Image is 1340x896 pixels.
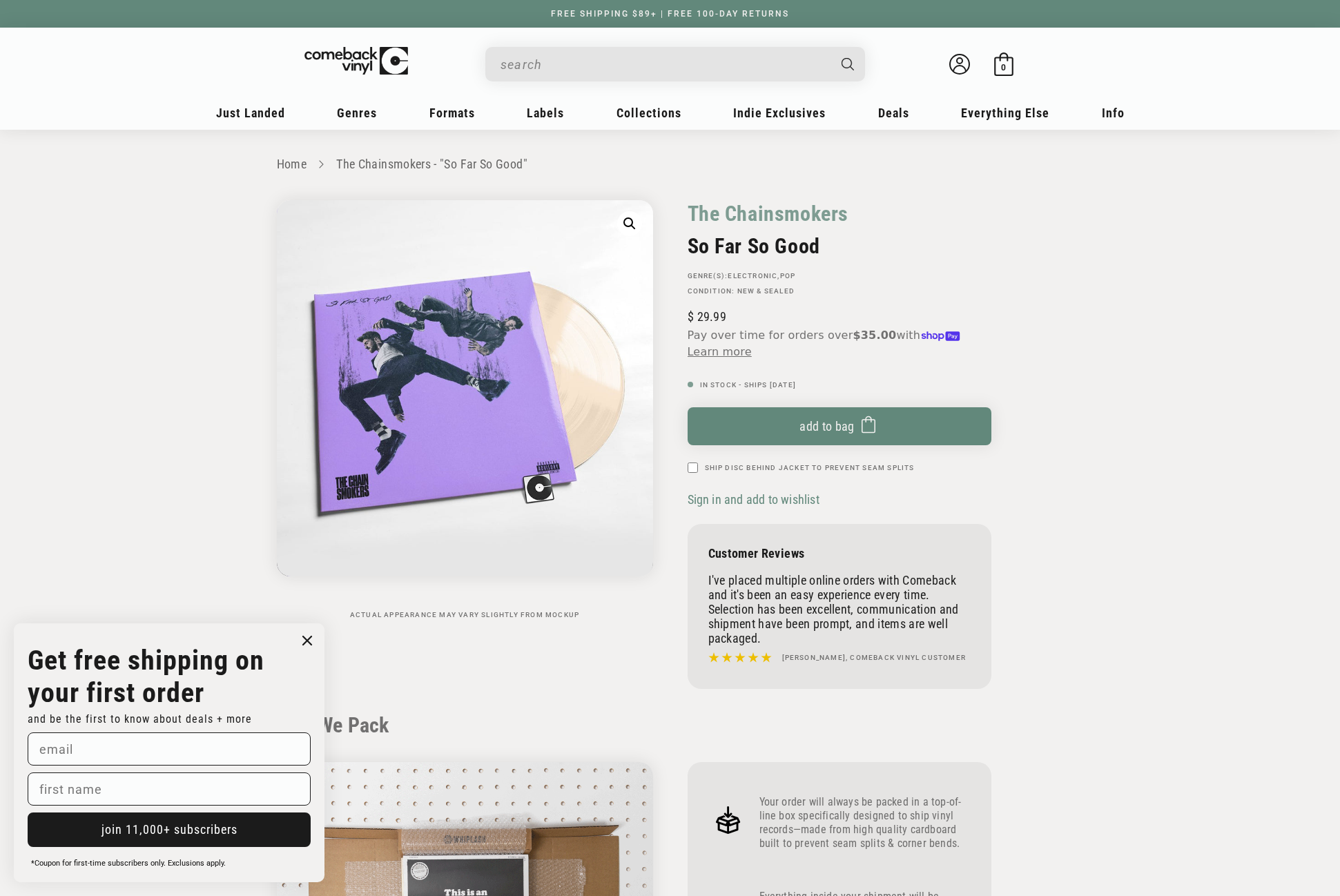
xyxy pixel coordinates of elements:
[688,200,849,227] a: The Chainsmokers
[31,859,226,868] span: *Coupon for first-time subscribers only. Exclusions apply.
[961,106,1049,120] span: Everything Else
[1001,62,1006,72] span: 0
[688,381,991,389] p: In Stock - Ships [DATE]
[708,546,971,561] p: Customer Reviews
[688,309,726,324] span: 29.99
[28,732,311,766] input: email
[705,462,915,473] label: Ship Disc Behind Jacket To Prevent Seam Splits
[688,491,824,507] button: Sign in and add to wishlist
[759,795,971,850] p: Your order will always be packed in a top-of-line box specifically designed to ship vinyl records...
[28,772,311,806] input: first name
[708,649,772,667] img: star5.svg
[1102,106,1125,120] span: Info
[297,630,318,651] button: Close dialog
[708,800,748,840] img: Frame_4.png
[277,611,653,619] p: Actual appearance may vary slightly from mockup
[28,712,252,725] span: and be the first to know about deals + more
[688,407,991,445] button: Add to bag
[277,713,1064,738] h2: How We Pack
[728,272,777,280] a: Electronic
[829,47,866,81] button: Search
[337,106,377,120] span: Genres
[708,573,971,645] p: I've placed multiple online orders with Comeback and it's been an easy experience every time. Sel...
[485,47,865,81] div: Search
[688,287,991,295] p: Condition: New & Sealed
[429,106,475,120] span: Formats
[799,419,855,434] span: Add to bag
[733,106,826,120] span: Indie Exclusives
[688,234,991,258] h2: So Far So Good
[782,652,967,663] h4: [PERSON_NAME], Comeback Vinyl customer
[501,50,828,79] input: When autocomplete results are available use up and down arrows to review and enter to select
[28,812,311,847] button: join 11,000+ subscribers
[780,272,796,280] a: Pop
[28,644,264,709] strong: Get free shipping on your first order
[688,272,991,280] p: GENRE(S): ,
[336,157,527,171] a: The Chainsmokers - "So Far So Good"
[277,157,307,171] a: Home
[527,106,564,120] span: Labels
[537,9,803,19] a: FREE SHIPPING $89+ | FREE 100-DAY RETURNS
[616,106,681,120] span: Collections
[216,106,285,120] span: Just Landed
[688,492,819,507] span: Sign in and add to wishlist
[688,309,694,324] span: $
[277,155,1064,175] nav: breadcrumbs
[277,200,653,619] media-gallery: Gallery Viewer
[878,106,909,120] span: Deals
